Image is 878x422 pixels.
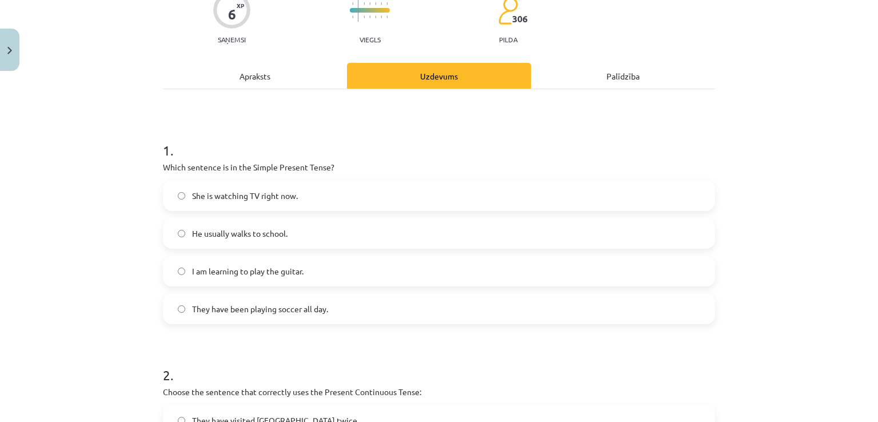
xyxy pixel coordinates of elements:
img: icon-short-line-57e1e144782c952c97e751825c79c345078a6d821885a25fce030b3d8c18986b.svg [352,15,353,18]
span: I am learning to play the guitar. [192,265,304,277]
h1: 1 . [163,122,715,158]
div: Palīdzība [531,63,715,89]
img: icon-short-line-57e1e144782c952c97e751825c79c345078a6d821885a25fce030b3d8c18986b.svg [381,2,382,5]
p: Which sentence is in the Simple Present Tense? [163,161,715,173]
input: I am learning to play the guitar. [178,268,185,275]
img: icon-short-line-57e1e144782c952c97e751825c79c345078a6d821885a25fce030b3d8c18986b.svg [352,2,353,5]
img: icon-short-line-57e1e144782c952c97e751825c79c345078a6d821885a25fce030b3d8c18986b.svg [364,15,365,18]
img: icon-short-line-57e1e144782c952c97e751825c79c345078a6d821885a25fce030b3d8c18986b.svg [386,15,388,18]
img: icon-short-line-57e1e144782c952c97e751825c79c345078a6d821885a25fce030b3d8c18986b.svg [375,2,376,5]
p: Choose the sentence that correctly uses the Present Continuous Tense: [163,386,715,398]
input: He usually walks to school. [178,230,185,237]
img: icon-short-line-57e1e144782c952c97e751825c79c345078a6d821885a25fce030b3d8c18986b.svg [369,2,370,5]
img: icon-short-line-57e1e144782c952c97e751825c79c345078a6d821885a25fce030b3d8c18986b.svg [375,15,376,18]
img: icon-short-line-57e1e144782c952c97e751825c79c345078a6d821885a25fce030b3d8c18986b.svg [364,2,365,5]
input: She is watching TV right now. [178,192,185,200]
p: Saņemsi [213,35,250,43]
img: icon-short-line-57e1e144782c952c97e751825c79c345078a6d821885a25fce030b3d8c18986b.svg [369,15,370,18]
img: icon-short-line-57e1e144782c952c97e751825c79c345078a6d821885a25fce030b3d8c18986b.svg [381,15,382,18]
p: Viegls [360,35,381,43]
span: XP [237,2,244,9]
img: icon-short-line-57e1e144782c952c97e751825c79c345078a6d821885a25fce030b3d8c18986b.svg [386,2,388,5]
h1: 2 . [163,347,715,383]
input: They have been playing soccer all day. [178,305,185,313]
p: pilda [499,35,517,43]
div: Apraksts [163,63,347,89]
span: He usually walks to school. [192,228,288,240]
img: icon-close-lesson-0947bae3869378f0d4975bcd49f059093ad1ed9edebbc8119c70593378902aed.svg [7,47,12,54]
div: 6 [228,6,236,22]
span: 306 [512,14,528,24]
span: They have been playing soccer all day. [192,303,328,315]
div: Uzdevums [347,63,531,89]
span: She is watching TV right now. [192,190,298,202]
